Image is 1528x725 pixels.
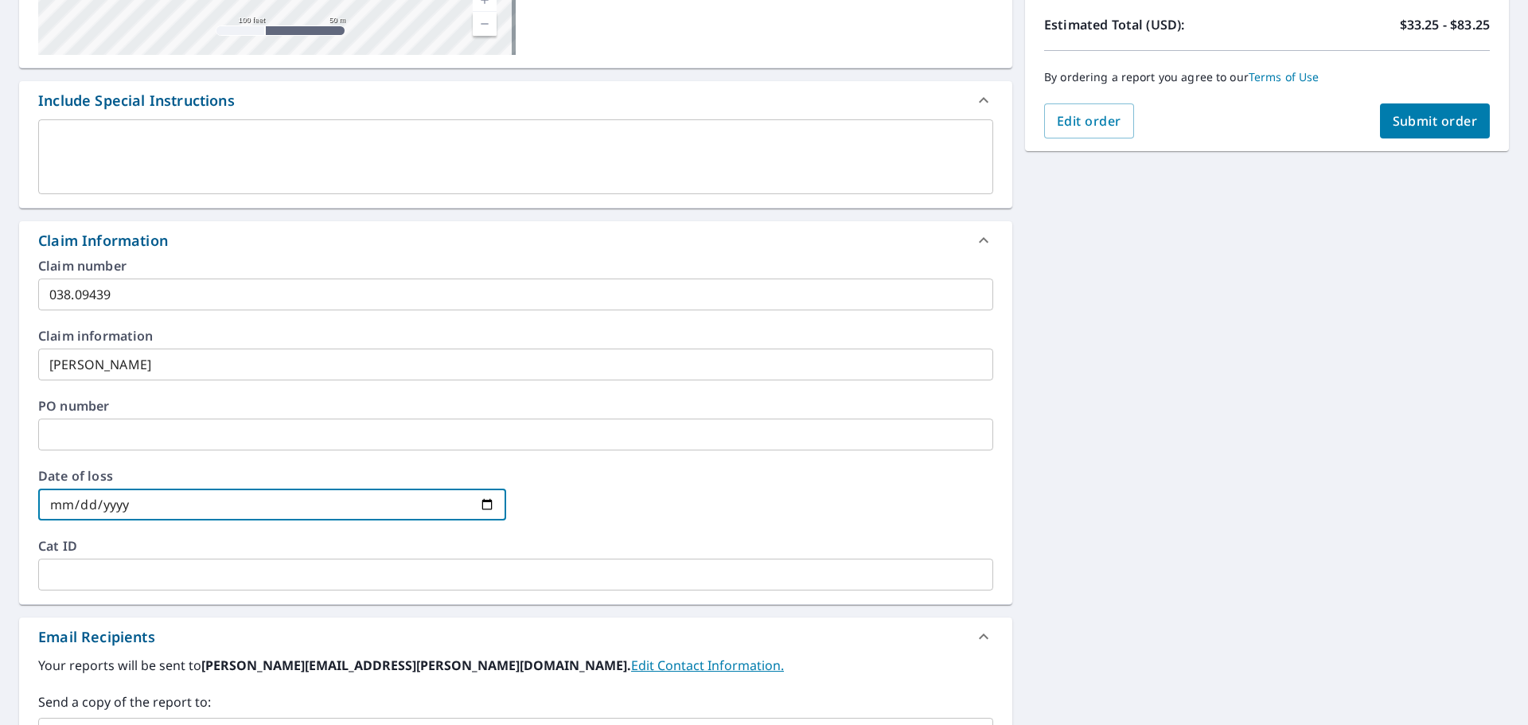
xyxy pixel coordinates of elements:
[1380,103,1491,138] button: Submit order
[38,230,168,251] div: Claim Information
[1057,112,1121,130] span: Edit order
[38,540,993,552] label: Cat ID
[1400,15,1490,34] p: $33.25 - $83.25
[1044,70,1490,84] p: By ordering a report you agree to our
[1393,112,1478,130] span: Submit order
[1044,15,1267,34] p: Estimated Total (USD):
[631,657,784,674] a: EditContactInfo
[473,12,497,36] a: Current Level 18, Zoom Out
[19,618,1012,656] div: Email Recipients
[19,221,1012,259] div: Claim Information
[38,400,993,412] label: PO number
[38,626,155,648] div: Email Recipients
[38,329,993,342] label: Claim information
[38,692,993,711] label: Send a copy of the report to:
[1249,69,1319,84] a: Terms of Use
[38,656,993,675] label: Your reports will be sent to
[201,657,631,674] b: [PERSON_NAME][EMAIL_ADDRESS][PERSON_NAME][DOMAIN_NAME].
[38,90,235,111] div: Include Special Instructions
[19,81,1012,119] div: Include Special Instructions
[38,259,993,272] label: Claim number
[1044,103,1134,138] button: Edit order
[38,470,506,482] label: Date of loss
